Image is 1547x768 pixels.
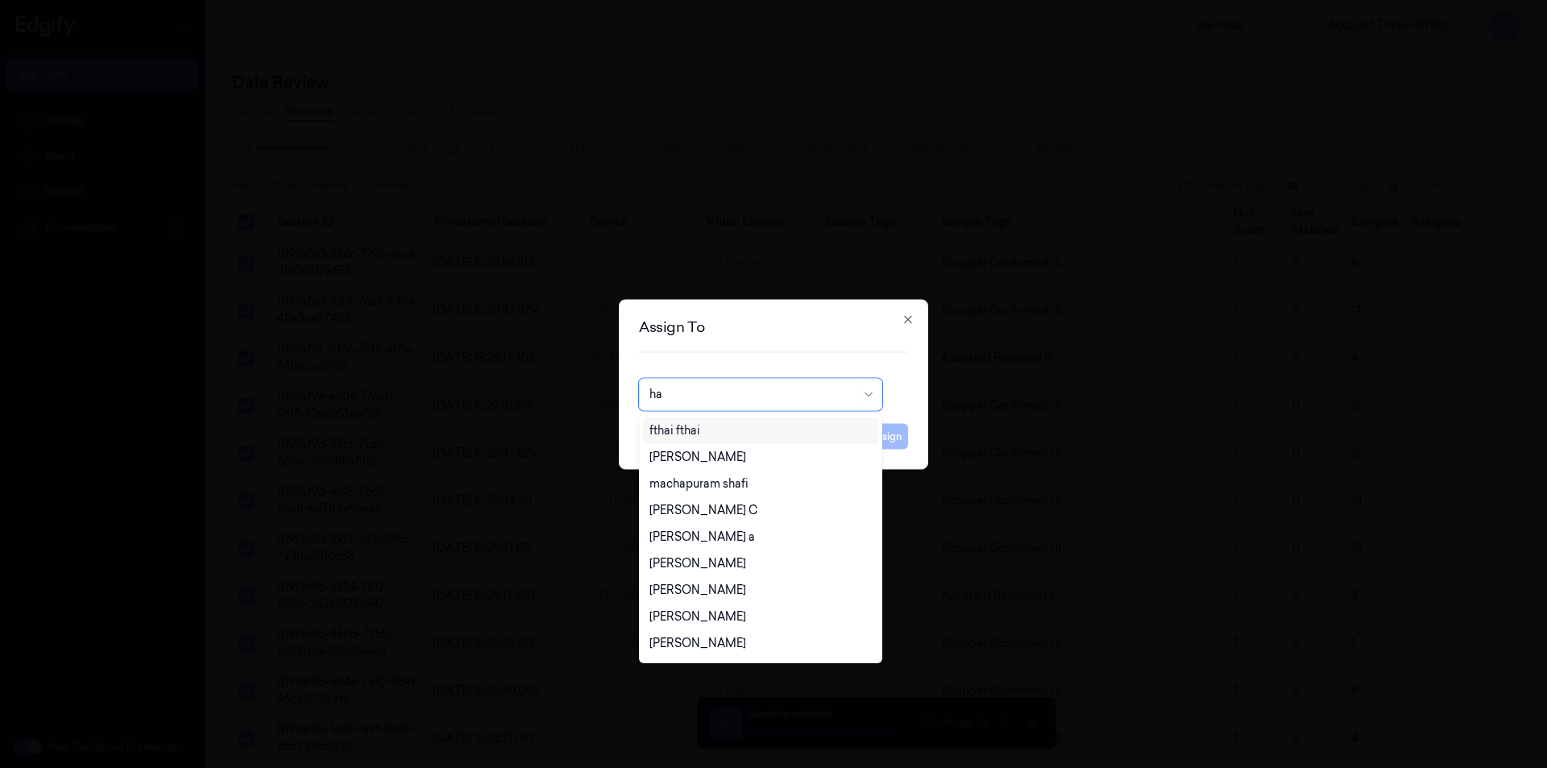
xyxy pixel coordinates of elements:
div: [PERSON_NAME] [649,555,746,572]
div: [PERSON_NAME] [649,635,746,652]
div: [PERSON_NAME] [649,582,746,599]
div: fthai fthai [649,422,700,439]
div: [PERSON_NAME] a [649,529,755,546]
div: [PERSON_NAME] [649,608,746,625]
h2: Assign To [639,319,908,334]
div: [PERSON_NAME] C [649,502,757,519]
div: [PERSON_NAME] [649,449,746,466]
div: machapuram shafi [649,475,749,492]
